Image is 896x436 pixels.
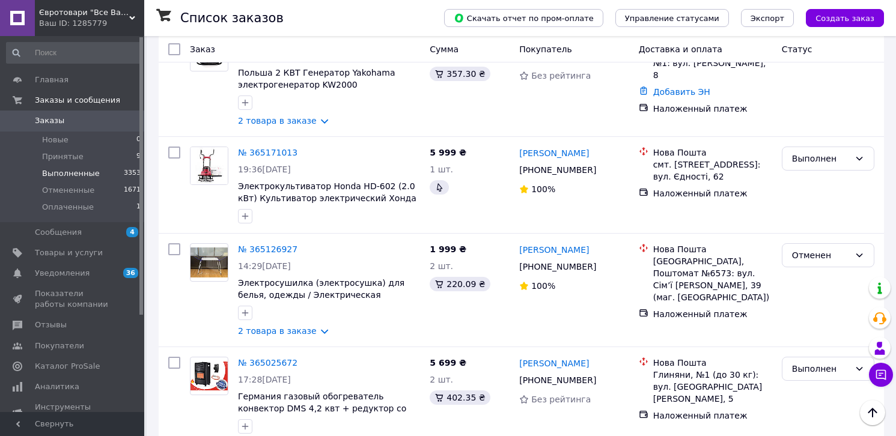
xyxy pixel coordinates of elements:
span: 14:29[DATE] [238,261,291,271]
span: 17:28[DATE] [238,375,291,384]
button: Управление статусами [615,9,729,27]
span: Товары и услуги [35,247,103,258]
span: Оплаченные [42,202,94,213]
a: Фото товару [190,357,228,395]
a: № 365126927 [238,244,297,254]
span: 1671 [124,185,141,196]
span: Инструменты вебмастера и SEO [35,402,111,423]
span: Управление статусами [625,14,719,23]
a: Электрокультиватор Honda HD-602 (2.0 кВт) Культиватор электрический Хонда [238,181,416,203]
span: 1 [136,202,141,213]
span: Доставка и оплата [639,44,722,54]
span: Выполненные [42,168,100,179]
a: Создать заказ [794,13,884,22]
button: Создать заказ [806,9,884,27]
span: 3353 [124,168,141,179]
div: Выполнен [792,152,850,165]
span: Сообщения [35,227,82,238]
span: Сумма [430,44,459,54]
div: Наложенный платеж [653,103,772,115]
a: Фото товару [190,147,228,185]
div: 402.35 ₴ [430,390,490,405]
span: Євротовари "Все Вам" iнтернет-магазин. [39,7,129,18]
span: 2 шт. [430,375,453,384]
span: Заказы и сообщения [35,95,120,106]
a: [PERSON_NAME] [519,244,589,256]
span: 5 699 ₴ [430,358,466,368]
button: Наверх [860,400,885,425]
a: Электросушилка (электросушка) для белья, одежды / Электрическая сушилка / сушка от производителя [238,278,404,312]
span: 100% [531,281,555,291]
img: Фото товару [190,247,228,278]
img: Фото товару [190,362,228,391]
span: Без рейтинга [531,71,591,80]
a: № 365025672 [238,358,297,368]
span: Принятые [42,151,84,162]
div: Нова Пошта [653,243,772,255]
button: Чат с покупателем [869,363,893,387]
a: [PERSON_NAME] [519,357,589,369]
span: 5 999 ₴ [430,148,466,157]
input: Поиск [6,42,142,64]
div: [PHONE_NUMBER] [517,258,599,275]
div: [PHONE_NUMBER] [517,162,599,178]
a: Польша 2 КВТ Генератор Yakohama электрогенератор KW2000 [238,68,395,89]
span: 36 [123,268,138,278]
span: Скачать отчет по пром-оплате [454,13,594,23]
div: Наложенный платеж [653,410,772,422]
span: Покупатель [519,44,572,54]
div: Нова Пошта [653,147,772,159]
div: Отменен [792,249,850,262]
button: Экспорт [741,9,794,27]
span: Экспорт [751,14,784,23]
span: 4 [126,227,138,237]
span: 2 шт. [430,261,453,271]
span: Каталог ProSale [35,361,100,372]
div: Наложенный платеж [653,308,772,320]
a: Фото товару [190,243,228,282]
div: 357.30 ₴ [430,67,490,81]
div: Глиняни, №1 (до 30 кг): вул. [GEOGRAPHIC_DATA][PERSON_NAME], 5 [653,369,772,405]
div: [GEOGRAPHIC_DATA], Поштомат №6573: вул. Сім’ї [PERSON_NAME], 39 (маг. [GEOGRAPHIC_DATA]) [653,255,772,303]
span: 1 999 ₴ [430,244,466,254]
span: Аналитика [35,381,79,392]
a: 2 товара в заказе [238,326,317,336]
span: 19:36[DATE] [238,165,291,174]
span: Новые [42,135,69,145]
a: Германия газовый обогреватель конвектор DMS 4,2 квт + редуктор со шлангом черный цвет [238,392,406,425]
div: Выполнен [792,362,850,375]
span: Отзывы [35,319,67,330]
div: смт. [STREET_ADDRESS]: вул. Єдності, 62 [653,159,772,183]
a: 2 товара в заказе [238,116,317,126]
h1: Список заказов [180,11,284,25]
img: Фото товару [190,147,228,184]
span: Заказы [35,115,64,126]
div: 220.09 ₴ [430,277,490,291]
a: № 365171013 [238,148,297,157]
span: Без рейтинга [531,395,591,404]
span: 100% [531,184,555,194]
span: Заказ [190,44,215,54]
div: Ваш ID: 1285779 [39,18,144,29]
button: Скачать отчет по пром-оплате [444,9,603,27]
span: Уведомления [35,268,90,279]
a: Добавить ЭН [653,87,710,97]
div: Наложенный платеж [653,187,772,199]
span: Отмененные [42,185,94,196]
span: Показатели работы компании [35,288,111,310]
span: Статус [782,44,812,54]
div: [PHONE_NUMBER] [517,372,599,389]
span: 1 шт. [430,165,453,174]
div: смт. [GEOGRAPHIC_DATA], №1: вул. [PERSON_NAME], 8 [653,45,772,81]
span: 9 [136,151,141,162]
span: 0 [136,135,141,145]
span: Главная [35,74,69,85]
div: Нова Пошта [653,357,772,369]
a: [PERSON_NAME] [519,147,589,159]
span: Создать заказ [815,14,874,23]
span: Покупатели [35,341,84,351]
